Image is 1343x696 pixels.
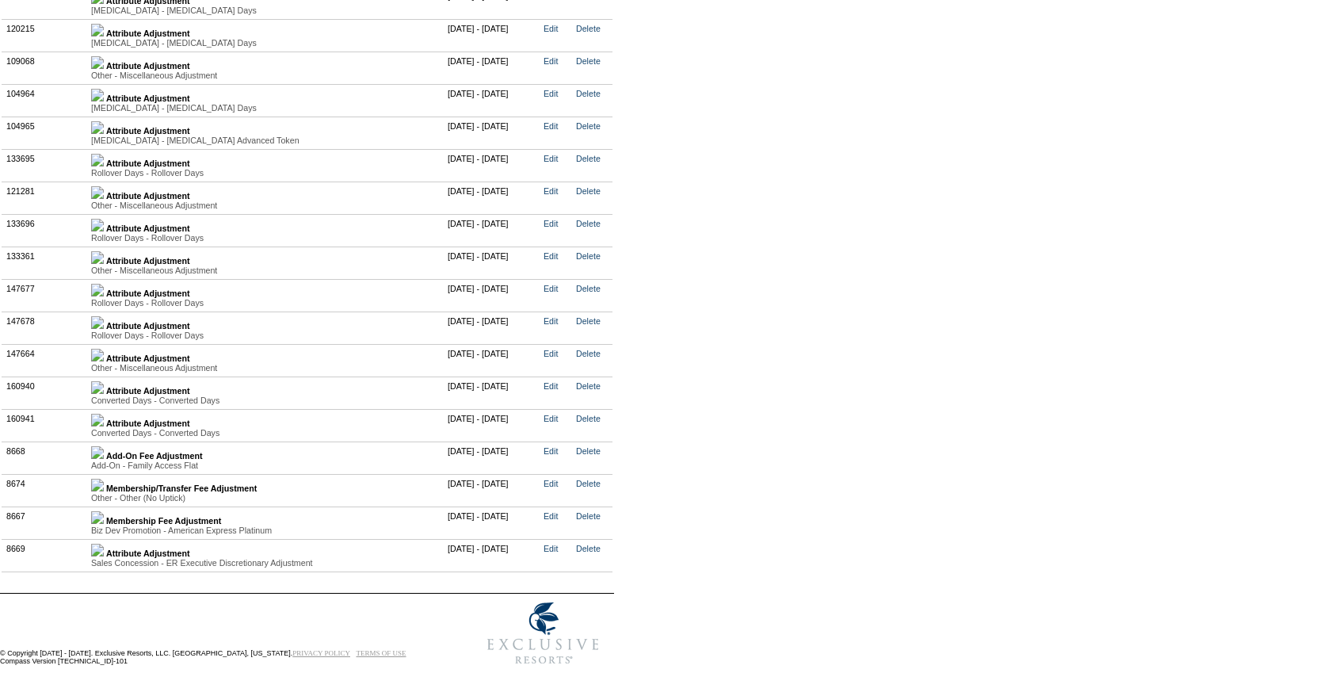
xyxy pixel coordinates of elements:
a: Delete [576,511,601,521]
td: 8674 [2,474,87,507]
td: 104965 [2,117,87,149]
td: [DATE] - [DATE] [444,409,540,442]
a: TERMS OF USE [357,649,406,657]
td: [DATE] - [DATE] [444,52,540,84]
td: [DATE] - [DATE] [444,312,540,344]
a: Edit [544,284,558,293]
td: 8669 [2,539,87,572]
img: b_plus.gif [91,479,104,491]
td: [DATE] - [DATE] [444,539,540,572]
td: [DATE] - [DATE] [444,507,540,539]
img: b_plus.gif [91,121,104,134]
a: Delete [576,219,601,228]
td: 147664 [2,344,87,377]
div: Rollover Days - Rollover Days [91,233,439,243]
b: Add-On Fee Adjustment [106,451,203,461]
img: b_plus.gif [91,219,104,231]
td: [DATE] - [DATE] [444,442,540,474]
b: Attribute Adjustment [106,159,190,168]
img: b_plus.gif [91,24,104,36]
img: b_plus.gif [91,251,104,264]
td: [DATE] - [DATE] [444,19,540,52]
img: b_plus.gif [91,446,104,459]
td: 160941 [2,409,87,442]
td: [DATE] - [DATE] [444,84,540,117]
td: 133695 [2,149,87,182]
b: Attribute Adjustment [106,61,190,71]
div: Rollover Days - Rollover Days [91,298,439,308]
a: Edit [544,186,558,196]
a: Edit [544,219,558,228]
a: Edit [544,381,558,391]
img: b_plus.gif [91,186,104,199]
div: [MEDICAL_DATA] - [MEDICAL_DATA] Advanced Token [91,136,439,145]
a: Edit [544,316,558,326]
a: Edit [544,511,558,521]
img: b_plus.gif [91,414,104,426]
div: Other - Miscellaneous Adjustment [91,266,439,275]
td: [DATE] - [DATE] [444,344,540,377]
td: [DATE] - [DATE] [444,474,540,507]
td: 109068 [2,52,87,84]
b: Attribute Adjustment [106,321,190,331]
div: Rollover Days - Rollover Days [91,168,439,178]
img: Exclusive Resorts [472,594,614,673]
td: [DATE] - [DATE] [444,117,540,149]
b: Attribute Adjustment [106,94,190,103]
a: Delete [576,479,601,488]
a: Edit [544,251,558,261]
a: Delete [576,251,601,261]
a: Delete [576,284,601,293]
div: Other - Miscellaneous Adjustment [91,363,439,373]
a: Edit [544,479,558,488]
a: Edit [544,544,558,553]
div: [MEDICAL_DATA] - [MEDICAL_DATA] Days [91,103,439,113]
a: Edit [544,121,558,131]
div: Other - Other (No Uptick) [91,493,439,503]
td: 120215 [2,19,87,52]
div: Sales Concession - ER Executive Discretionary Adjustment [91,558,439,568]
td: 133696 [2,214,87,247]
a: Delete [576,414,601,423]
a: Edit [544,349,558,358]
td: 160940 [2,377,87,409]
td: [DATE] - [DATE] [444,214,540,247]
a: Delete [576,349,601,358]
td: 8667 [2,507,87,539]
div: Other - Miscellaneous Adjustment [91,201,439,210]
img: b_plus.gif [91,544,104,556]
td: 121281 [2,182,87,214]
td: [DATE] - [DATE] [444,149,540,182]
a: Delete [576,121,601,131]
b: Attribute Adjustment [106,224,190,233]
b: Attribute Adjustment [106,256,190,266]
a: Edit [544,446,558,456]
div: [MEDICAL_DATA] - [MEDICAL_DATA] Days [91,38,439,48]
td: 8668 [2,442,87,474]
b: Attribute Adjustment [106,289,190,298]
div: Converted Days - Converted Days [91,428,439,438]
a: Delete [576,186,601,196]
td: [DATE] - [DATE] [444,247,540,279]
td: [DATE] - [DATE] [444,377,540,409]
a: Delete [576,154,601,163]
img: b_plus.gif [91,56,104,69]
a: Edit [544,56,558,66]
b: Attribute Adjustment [106,191,190,201]
a: Delete [576,56,601,66]
td: 133361 [2,247,87,279]
img: b_plus.gif [91,349,104,361]
td: 147678 [2,312,87,344]
a: Edit [544,414,558,423]
img: b_plus.gif [91,511,104,524]
div: Rollover Days - Rollover Days [91,331,439,340]
img: b_plus.gif [91,316,104,329]
a: Edit [544,89,558,98]
a: Delete [576,316,601,326]
a: Delete [576,24,601,33]
td: [DATE] - [DATE] [444,279,540,312]
b: Attribute Adjustment [106,419,190,428]
td: 147677 [2,279,87,312]
b: Attribute Adjustment [106,549,190,558]
div: Converted Days - Converted Days [91,396,439,405]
